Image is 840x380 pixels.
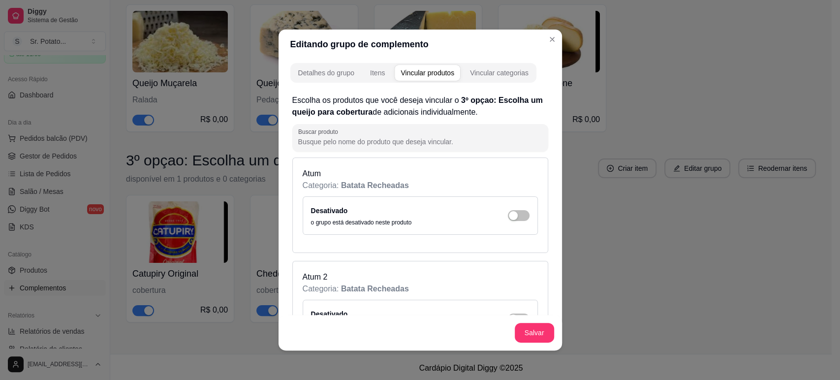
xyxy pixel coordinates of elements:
[341,181,409,190] span: Batata Recheadas
[298,127,342,136] label: Buscar produto
[290,63,550,83] div: complement-group
[401,68,454,78] div: Vincular produtos
[470,68,529,78] div: Vincular categorias
[303,283,538,295] p: Categoria:
[279,30,562,59] header: Editando grupo de complemento
[544,32,560,47] button: Close
[370,68,385,78] div: Itens
[292,95,548,118] h2: Escolha os produtos que você deseja vincular o de adicionais individualmente.
[515,323,554,343] button: Salvar
[311,207,348,215] label: Desativado
[290,63,536,83] div: complement-group
[311,219,412,226] p: o grupo está desativado neste produto
[298,68,354,78] div: Detalhes do grupo
[311,310,348,318] label: Desativado
[341,285,409,293] span: Batata Recheadas
[298,137,542,147] input: Buscar produto
[303,180,538,191] p: Categoria:
[303,271,538,283] p: Atum 2
[303,168,538,180] p: Atum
